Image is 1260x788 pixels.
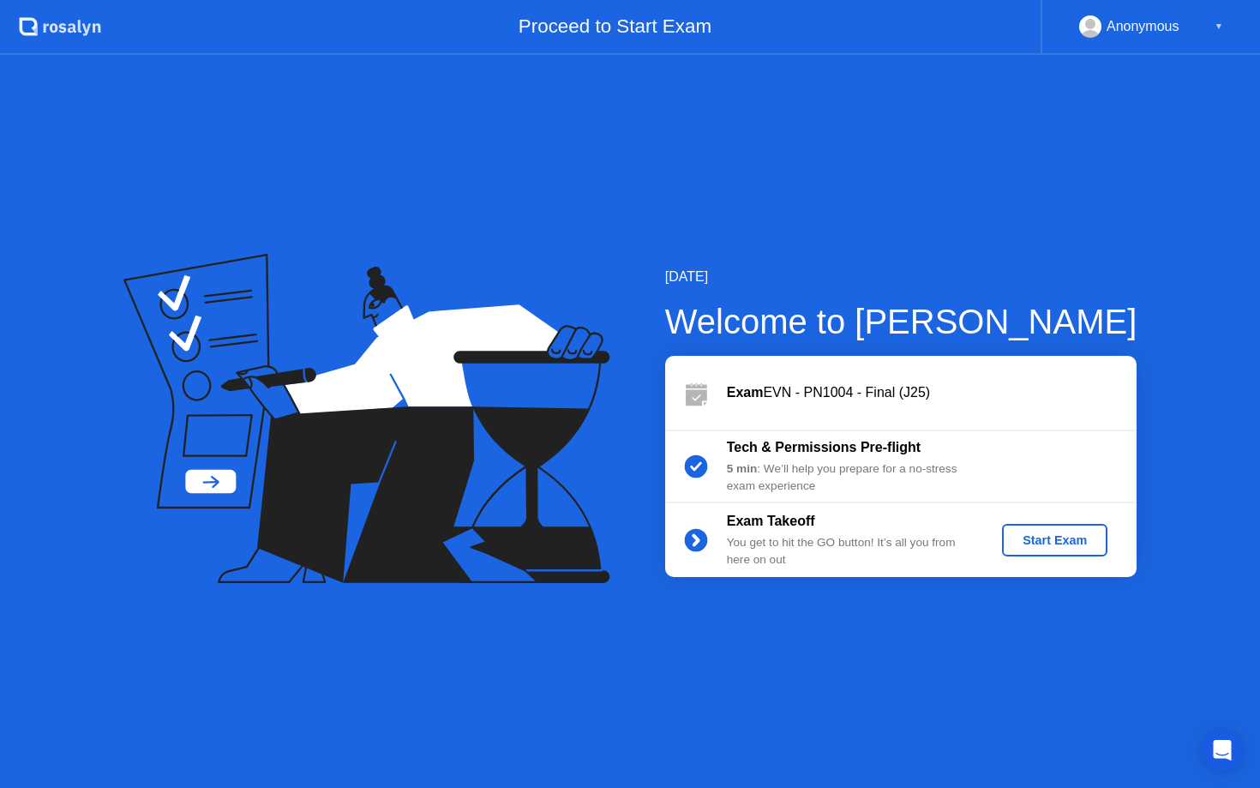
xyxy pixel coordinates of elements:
[727,382,1137,403] div: EVN - PN1004 - Final (J25)
[1215,15,1223,38] div: ▼
[1002,524,1107,556] button: Start Exam
[1107,15,1179,38] div: Anonymous
[727,440,921,454] b: Tech & Permissions Pre-flight
[665,296,1137,347] div: Welcome to [PERSON_NAME]
[727,385,764,400] b: Exam
[665,267,1137,287] div: [DATE]
[727,462,758,475] b: 5 min
[1009,533,1101,547] div: Start Exam
[727,460,974,496] div: : We’ll help you prepare for a no-stress exam experience
[1202,730,1243,771] div: Open Intercom Messenger
[727,514,815,528] b: Exam Takeoff
[727,534,974,569] div: You get to hit the GO button! It’s all you from here on out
